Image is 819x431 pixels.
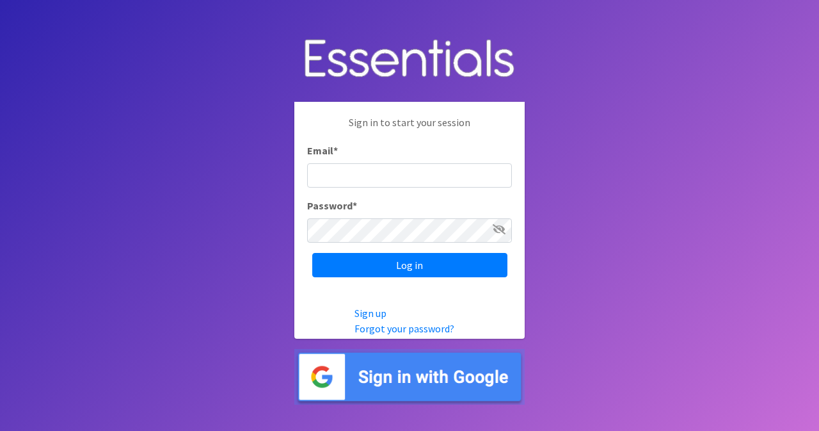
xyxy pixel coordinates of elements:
[333,144,338,157] abbr: required
[294,349,525,405] img: Sign in with Google
[312,253,507,277] input: Log in
[353,199,357,212] abbr: required
[354,307,386,320] a: Sign up
[294,26,525,92] img: Human Essentials
[307,115,512,143] p: Sign in to start your session
[307,143,338,158] label: Email
[307,198,357,213] label: Password
[354,322,454,335] a: Forgot your password?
